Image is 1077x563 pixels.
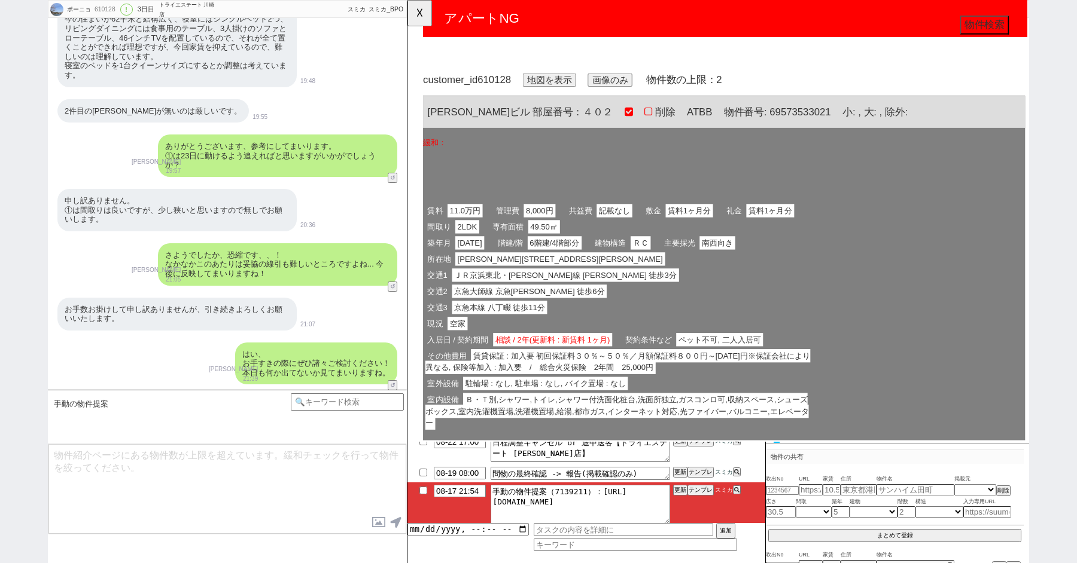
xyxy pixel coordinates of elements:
[209,374,258,384] p: 21:39
[291,393,404,411] input: 🔍キーワード検索
[687,467,714,478] button: テンプレ
[22,114,221,126] span: [PERSON_NAME]ビル 部屋番号：４０２
[91,5,118,14] div: 610128
[95,254,127,268] span: 階建/階
[768,529,1021,542] button: まとめて登録
[963,506,1011,518] input: https://suumo.jp/chintai/jnc_000022489271
[796,497,832,507] span: 間取
[19,358,90,372] span: 入居日 / 契約期間
[19,423,57,437] span: 室内設備
[92,358,220,372] span: 相談 / 2年(更新料 : 新賃料 1ヶ月)
[51,271,277,286] span: [PERSON_NAME][STREET_ADDRESS][PERSON_NAME]
[57,298,297,331] div: お手数お掛けして申し訳ありませんが、引き続きよろしくお願いいたします。
[799,484,823,495] input: https://suumo.jp/chintai/jnc_000022489271
[51,254,83,268] span: [DATE]
[199,254,238,268] span: 建物構造
[314,254,352,268] span: 南西向き
[19,306,45,320] span: 交通2
[766,475,799,484] span: 吹出No
[841,484,877,495] input: 東京都港区海岸３
[124,79,181,93] button: 地図を表示
[158,243,397,286] div: さようでしたか、恐縮です、、！ なかなかこのあたりは妥協の線引も難しいところですよね... 今後に反映してまいりますね！
[57,99,249,123] div: 2件目の[PERSON_NAME]が無いのは厳しいです。
[48,306,215,320] span: 京急大師線 京急[PERSON_NAME] 徒歩6分
[232,358,287,372] span: 契約条件など
[369,6,403,13] span: スミカ_BPO
[75,79,111,91] span: 610128
[468,114,538,126] span: 小: , 大: , 除外:
[54,399,108,409] span: 手動の物件提案
[278,219,329,234] span: 賃料1ヶ月分
[766,486,799,495] input: 1234567
[799,475,823,484] span: URL
[43,341,65,355] span: 空家
[832,497,850,507] span: 築年
[209,365,258,374] p: [PERSON_NAME]
[300,320,315,329] p: 21:07
[19,254,49,268] span: 築年月
[954,475,970,484] span: 掲載元
[19,375,433,402] span: 賃貸保証 : 加入要 初回保証料３０％～５０％／月額保証料８００円～[DATE]円※保証会社により異なる, 保険等加入 : 加入要 / 総合火災保険 2年間 25,000円
[766,550,799,560] span: 吹出No
[388,281,397,292] button: ↺
[89,237,127,251] span: 専有面積
[348,6,366,13] span: スミカ
[716,523,735,538] button: 追加
[340,219,362,234] span: 礼金
[823,484,841,495] input: 10.5
[300,77,315,86] p: 19:48
[93,219,123,234] span: 管理費
[300,114,328,126] span: ATBB
[252,112,267,122] p: 19:55
[19,271,49,286] span: 所在地
[963,497,1011,507] span: 入力専用URL
[130,237,164,251] span: 49.50㎡
[254,219,275,234] span: 敷金
[898,497,915,507] span: 階数
[203,219,242,234] span: 記載なし
[194,79,242,93] button: 画像のみ
[673,467,687,478] button: 更新
[19,423,431,462] span: Ｂ・Ｔ別,シャワー,トイレ,シャワー付洗面化粧台,洗面所独立,ガスコンロ可,収納スペース,シューズボックス,室内洗濯機置場,洗濯機置場,給湯,都市ガス,インターネット対応,光ファイバー,バルコニ...
[50,3,63,16] img: 0hfNh4wRMdOWFFTSj2unVHXzUdOgtmPGBzOyJ0VSdPZFgqdX82YX4mVHNMbgEqdSw0aC5zU3VIbwJnJyczbEoQdTcvLCgOfwl...
[159,1,219,19] div: トライエステート 川崎店
[534,523,713,536] input: タスクの内容を詳細に
[19,289,45,303] span: 交通1
[51,237,77,251] span: 2LDK
[132,157,181,167] p: [PERSON_NAME]
[132,265,181,275] p: [PERSON_NAME]
[594,17,647,37] button: 物件検索
[19,237,49,251] span: 間取り
[915,497,963,507] span: 構造
[266,114,288,126] span: 削除
[171,219,201,234] span: 共益費
[534,538,737,551] input: キーワード
[125,219,159,234] span: 8,000円
[687,485,714,495] button: テンプレ
[19,323,45,338] span: 交通3
[799,550,823,560] span: URL
[132,275,181,284] p: 21:05
[766,449,1024,464] p: 物件の共有
[850,497,898,507] span: 建物
[388,380,397,390] button: ↺
[17,137,665,159] div: 緩和：
[832,506,850,518] input: 5
[898,506,915,518] input: 2
[129,254,187,268] span: 6階建/4階部分
[57,189,297,231] div: 申し訳ありません。 ①は間取りは良いですが、少し狭いと思いますので無しでお願いします。
[823,475,841,484] span: 家賃
[120,4,133,16] div: !
[877,550,954,560] span: 物件名
[17,79,665,93] h1: customer_id
[766,506,796,518] input: 30.5
[841,550,877,560] span: 住所
[19,341,41,355] span: 現況
[340,114,455,126] span: 物件番号: 69573533021
[19,405,57,420] span: 室外設備
[48,323,150,338] span: 京急本線 八丁畷 徒歩11分
[823,550,841,560] span: 家賃
[43,219,81,234] span: 11.0万円
[673,485,687,495] button: 更新
[240,254,261,268] span: ＲＣ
